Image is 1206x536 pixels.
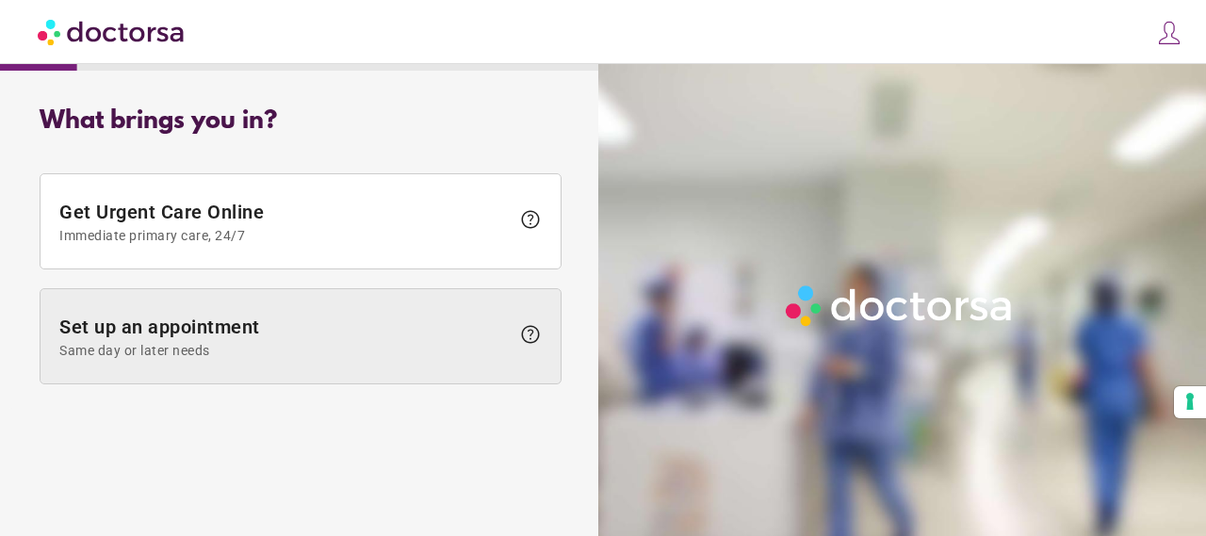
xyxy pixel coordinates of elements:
span: help [519,323,542,346]
span: Immediate primary care, 24/7 [59,228,510,243]
span: Same day or later needs [59,343,510,358]
span: Get Urgent Care Online [59,201,510,243]
span: help [519,208,542,231]
img: Logo-Doctorsa-trans-White-partial-flat.png [779,279,1020,333]
span: Set up an appointment [59,316,510,358]
img: Doctorsa.com [38,10,187,53]
button: Your consent preferences for tracking technologies [1174,386,1206,418]
div: What brings you in? [40,107,562,136]
img: icons8-customer-100.png [1156,20,1182,46]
